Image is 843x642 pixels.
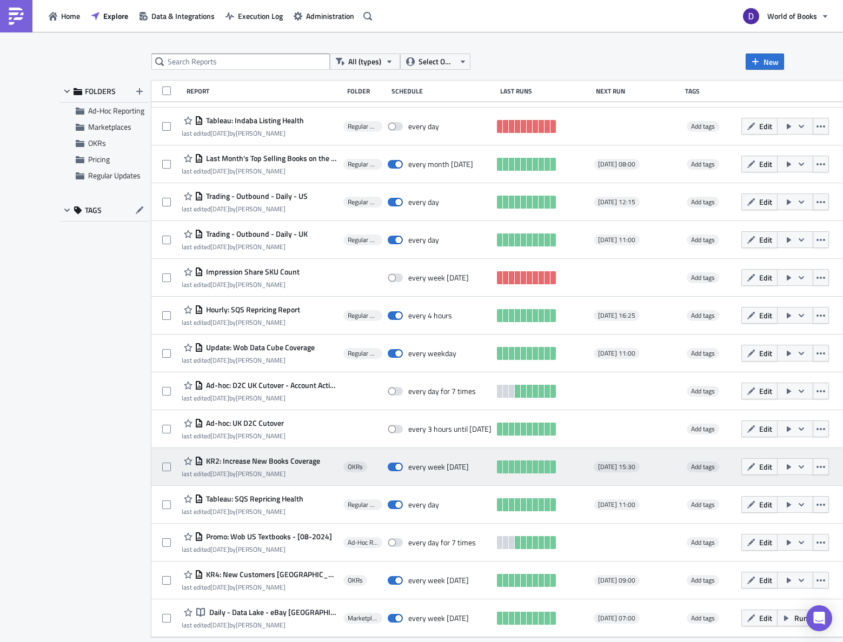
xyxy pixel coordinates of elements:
span: New [764,56,779,68]
span: Edit [759,537,772,548]
div: last edited by [PERSON_NAME] [182,394,338,402]
button: Edit [741,307,778,324]
span: Home [61,10,80,22]
div: last edited by [PERSON_NAME] [182,545,332,553]
span: Administration [306,10,354,22]
span: Regular Updates [348,349,378,358]
span: Run [794,612,808,624]
div: last edited by [PERSON_NAME] [182,243,308,251]
button: Edit [741,383,778,399]
span: Execution Log [238,10,283,22]
span: KR2: Increase New Books Coverage [203,456,320,466]
span: Edit [759,196,772,208]
button: Execution Log [220,8,288,24]
div: Open Intercom Messenger [806,605,832,631]
div: every weekday [408,349,456,358]
span: Regular Updates [348,122,378,131]
span: FOLDERS [85,86,116,96]
button: Edit [741,420,778,437]
span: Add tags [687,537,719,548]
span: Regular Updates [348,236,378,244]
div: last edited by [PERSON_NAME] [182,432,286,440]
input: Search Reports [151,54,330,70]
button: Edit [741,496,778,513]
span: Add tags [691,575,715,585]
span: Add tags [687,499,719,510]
button: World of Books [736,4,835,28]
span: Add tags [687,159,719,170]
span: Promo: Wob US Textbooks - [08-2024] [203,532,332,541]
time: 2025-02-17T16:51:46Z [210,166,229,176]
div: last edited by [PERSON_NAME] [182,167,338,175]
div: every day for 7 times [408,386,476,396]
span: Add tags [687,310,719,321]
time: 2024-08-20T13:50:44Z [210,544,229,554]
span: TAGS [85,205,102,215]
span: Tableau: Indaba Listing Health [203,116,304,125]
span: [DATE] 07:00 [598,614,635,623]
span: Hourly: SQS Repricing Report [203,305,300,315]
div: last edited by [PERSON_NAME] [182,356,315,364]
span: Add tags [691,310,715,320]
span: Regular Updates [348,198,378,206]
time: 2025-02-19T17:45:23Z [210,317,229,327]
button: Edit [741,118,778,135]
span: Marketplaces [88,121,131,132]
div: every day for 7 times [408,538,476,547]
span: Regular Updates [348,500,378,509]
div: last edited by [PERSON_NAME] [182,280,300,289]
span: [DATE] 11:00 [598,349,635,358]
button: All (types) [330,54,400,70]
time: 2024-10-25T12:04:58Z [210,279,229,290]
span: Add tags [687,462,719,472]
button: Explore [85,8,134,24]
div: every day [408,197,439,207]
span: Add tags [691,462,715,472]
div: every week on Monday [408,462,469,472]
span: Explore [103,10,128,22]
button: Edit [741,458,778,475]
time: 2024-08-20T13:51:19Z [210,620,229,630]
button: New [746,54,784,70]
span: Regular Updates [88,170,141,181]
div: every day [408,235,439,245]
span: Pricing [88,153,110,165]
span: [DATE] 09:00 [598,576,635,585]
span: Add tags [687,235,719,245]
span: Ad-Hoc Reporting [88,105,144,116]
span: OKRs [348,576,363,585]
span: Daily - Data Lake - eBay UK - Seller Standards Update [207,607,338,617]
div: Tags [685,87,737,95]
span: Edit [759,423,772,434]
span: Add tags [691,537,715,547]
div: last edited by [PERSON_NAME] [182,583,338,591]
button: Home [43,8,85,24]
time: 2025-01-13T08:56:23Z [210,128,229,138]
span: Add tags [687,121,719,132]
div: every day [408,122,439,131]
span: Edit [759,121,772,132]
button: Edit [741,231,778,248]
span: Edit [759,234,772,245]
span: Add tags [691,424,715,434]
button: Administration [288,8,360,24]
span: All (types) [348,56,381,68]
span: Edit [759,272,772,283]
span: Edit [759,499,772,510]
span: Add tags [691,159,715,169]
span: Edit [759,612,772,624]
span: Add tags [691,499,715,510]
span: [DATE] 11:00 [598,500,635,509]
button: Edit [741,610,778,626]
div: last edited by [PERSON_NAME] [182,621,338,629]
span: Regular Updates [348,160,378,169]
button: Edit [741,269,778,286]
div: every week on Monday [408,613,469,623]
span: Ad-Hoc Reporting [348,538,378,547]
span: Add tags [691,272,715,283]
button: Data & Integrations [134,8,220,24]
